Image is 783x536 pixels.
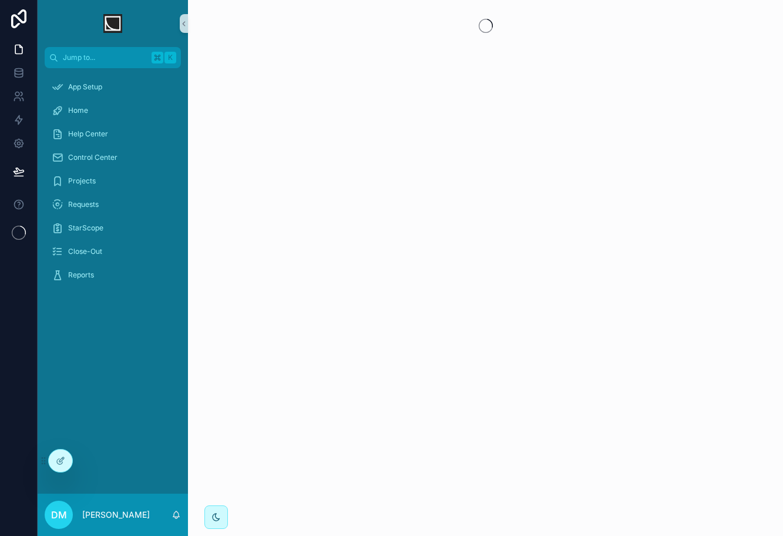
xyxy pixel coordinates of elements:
[45,147,181,168] a: Control Center
[45,170,181,192] a: Projects
[68,200,99,209] span: Requests
[68,176,96,186] span: Projects
[45,264,181,286] a: Reports
[68,129,108,139] span: Help Center
[68,247,102,256] span: Close-Out
[45,76,181,98] a: App Setup
[103,14,122,33] img: App logo
[68,106,88,115] span: Home
[45,217,181,239] a: StarScope
[45,100,181,121] a: Home
[68,223,103,233] span: StarScope
[45,123,181,145] a: Help Center
[68,270,94,280] span: Reports
[51,508,67,522] span: DM
[63,53,147,62] span: Jump to...
[38,68,188,301] div: scrollable content
[45,47,181,68] button: Jump to...K
[68,153,117,162] span: Control Center
[82,509,150,521] p: [PERSON_NAME]
[45,241,181,262] a: Close-Out
[68,82,102,92] span: App Setup
[166,53,175,62] span: K
[45,194,181,215] a: Requests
